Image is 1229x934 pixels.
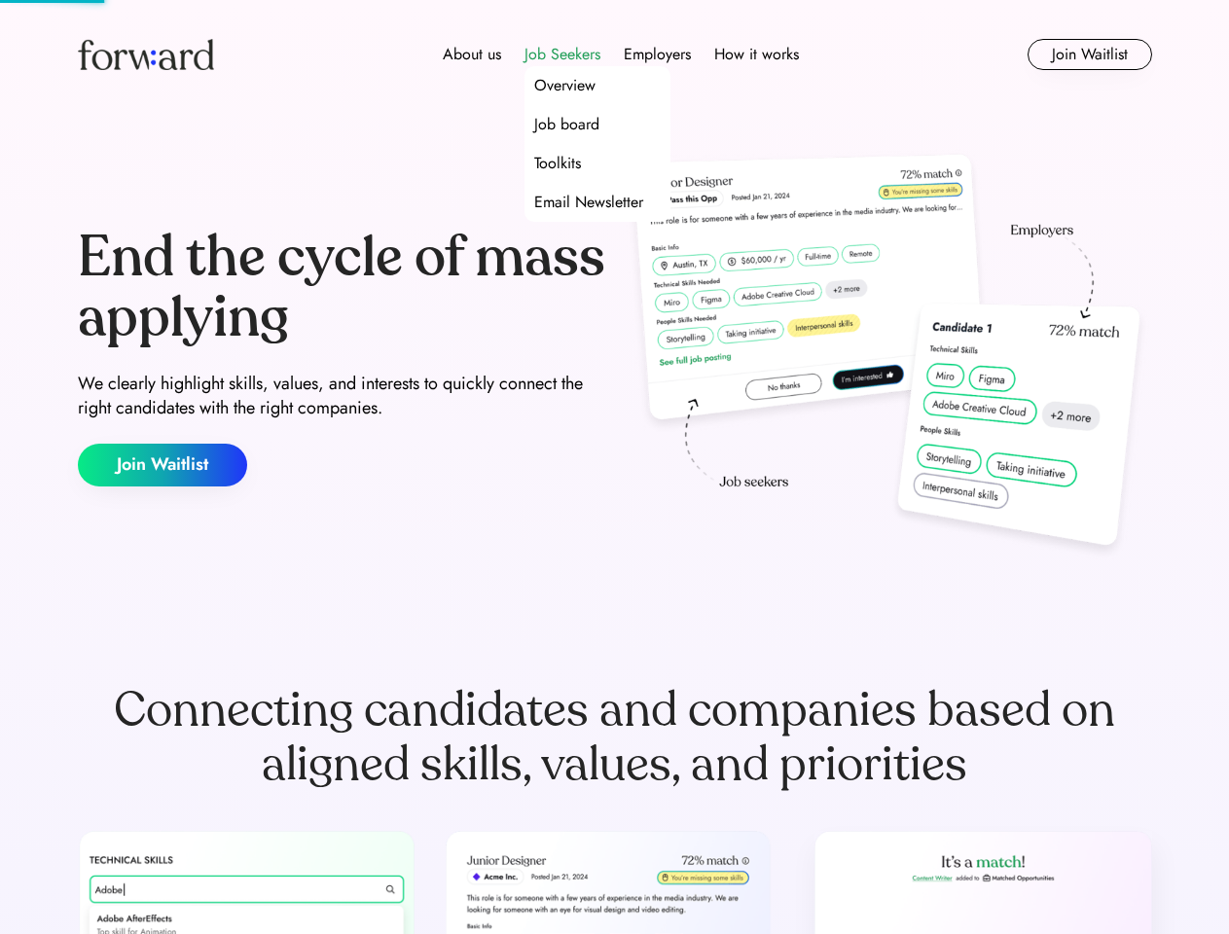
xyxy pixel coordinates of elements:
[624,43,691,66] div: Employers
[78,372,607,420] div: We clearly highlight skills, values, and interests to quickly connect the right candidates with t...
[78,39,214,70] img: Forward logo
[78,444,247,486] button: Join Waitlist
[524,43,600,66] div: Job Seekers
[534,152,581,175] div: Toolkits
[78,683,1152,792] div: Connecting candidates and companies based on aligned skills, values, and priorities
[78,228,607,347] div: End the cycle of mass applying
[534,113,599,136] div: Job board
[443,43,501,66] div: About us
[534,191,643,214] div: Email Newsletter
[1028,39,1152,70] button: Join Waitlist
[534,74,596,97] div: Overview
[714,43,799,66] div: How it works
[623,148,1152,566] img: hero-image.png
